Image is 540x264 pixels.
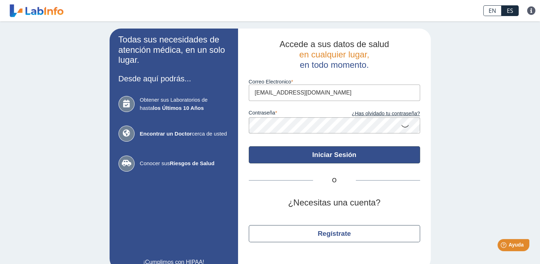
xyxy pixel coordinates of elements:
[249,225,420,242] button: Regístrate
[170,160,215,166] b: Riesgos de Salud
[279,39,389,49] span: Accede a sus datos de salud
[140,96,229,112] span: Obtener sus Laboratorios de hasta
[140,159,229,168] span: Conocer sus
[249,146,420,163] button: Iniciar Sesión
[249,198,420,208] h2: ¿Necesitas una cuenta?
[118,74,229,83] h3: Desde aquí podrás...
[118,35,229,65] h2: Todas sus necesidades de atención médica, en un solo lugar.
[313,176,356,185] span: O
[483,5,501,16] a: EN
[153,105,204,111] b: los Últimos 10 Años
[249,110,334,118] label: contraseña
[249,79,420,85] label: Correo Electronico
[140,131,192,137] b: Encontrar un Doctor
[299,50,369,59] span: en cualquier lugar,
[140,130,229,138] span: cerca de usted
[476,236,532,256] iframe: Help widget launcher
[300,60,369,70] span: en todo momento.
[501,5,519,16] a: ES
[334,110,420,118] a: ¿Has olvidado tu contraseña?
